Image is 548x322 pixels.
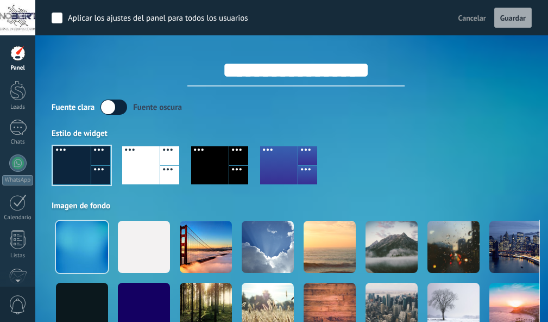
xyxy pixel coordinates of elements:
[2,175,33,185] div: WhatsApp
[494,8,532,28] button: Guardar
[68,13,248,24] div: Aplicar los ajustes del panel para todos los usuarios
[454,10,490,26] button: Cancelar
[2,104,34,111] div: Leads
[2,139,34,146] div: Chats
[52,128,540,139] div: Estilo de widget
[458,13,486,23] span: Cancelar
[52,102,95,113] div: Fuente clara
[2,65,34,72] div: Panel
[133,102,182,113] div: Fuente oscura
[2,214,34,221] div: Calendario
[52,201,540,211] div: Imagen de fondo
[500,14,526,22] span: Guardar
[2,252,34,259] div: Listas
